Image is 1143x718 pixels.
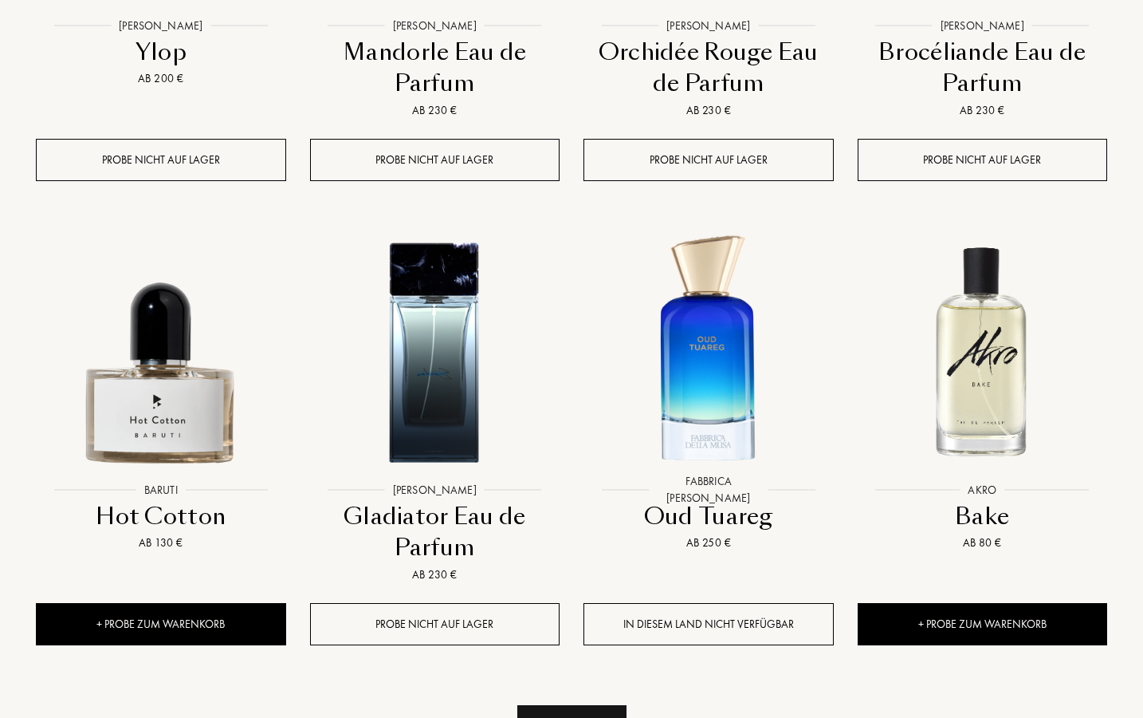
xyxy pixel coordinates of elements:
div: Ab 80 € [864,535,1102,551]
a: Hot Cotton BarutiBarutiHot CottonAb 130 € [36,209,286,571]
div: Ab 200 € [42,70,280,87]
img: Hot Cotton Baruti [37,227,284,473]
div: Probe nicht auf Lager [310,139,560,181]
div: Ab 230 € [316,102,554,119]
div: Mandorle Eau de Parfum [316,37,554,100]
img: Gladiator Eau de Parfum Sora Dora [312,227,558,473]
div: Probe nicht auf Lager [858,139,1108,181]
div: Probe nicht auf Lager [36,139,286,181]
div: Probe nicht auf Lager [310,603,560,645]
div: In diesem Land nicht verfügbar [583,603,834,645]
img: Bake Akro [859,227,1106,473]
a: Bake AkroAkroBakeAb 80 € [858,209,1108,571]
div: + Probe zum Warenkorb [858,603,1108,645]
div: Ab 230 € [590,102,827,119]
div: Brocéliande Eau de Parfum [864,37,1102,100]
div: + Probe zum Warenkorb [36,603,286,645]
div: Ab 230 € [316,566,554,583]
a: Oud Tuareg Fabbrica Della MusaFabbrica [PERSON_NAME]Oud TuaregAb 250 € [583,209,834,571]
div: Ab 230 € [864,102,1102,119]
div: Probe nicht auf Lager [583,139,834,181]
div: Orchidée Rouge Eau de Parfum [590,37,827,100]
div: Ab 250 € [590,535,827,551]
a: Gladiator Eau de Parfum Sora Dora[PERSON_NAME]Gladiator Eau de ParfumAb 230 € [310,209,560,603]
img: Oud Tuareg Fabbrica Della Musa [585,227,831,473]
div: Gladiator Eau de Parfum [316,501,554,564]
div: Ab 130 € [42,535,280,551]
